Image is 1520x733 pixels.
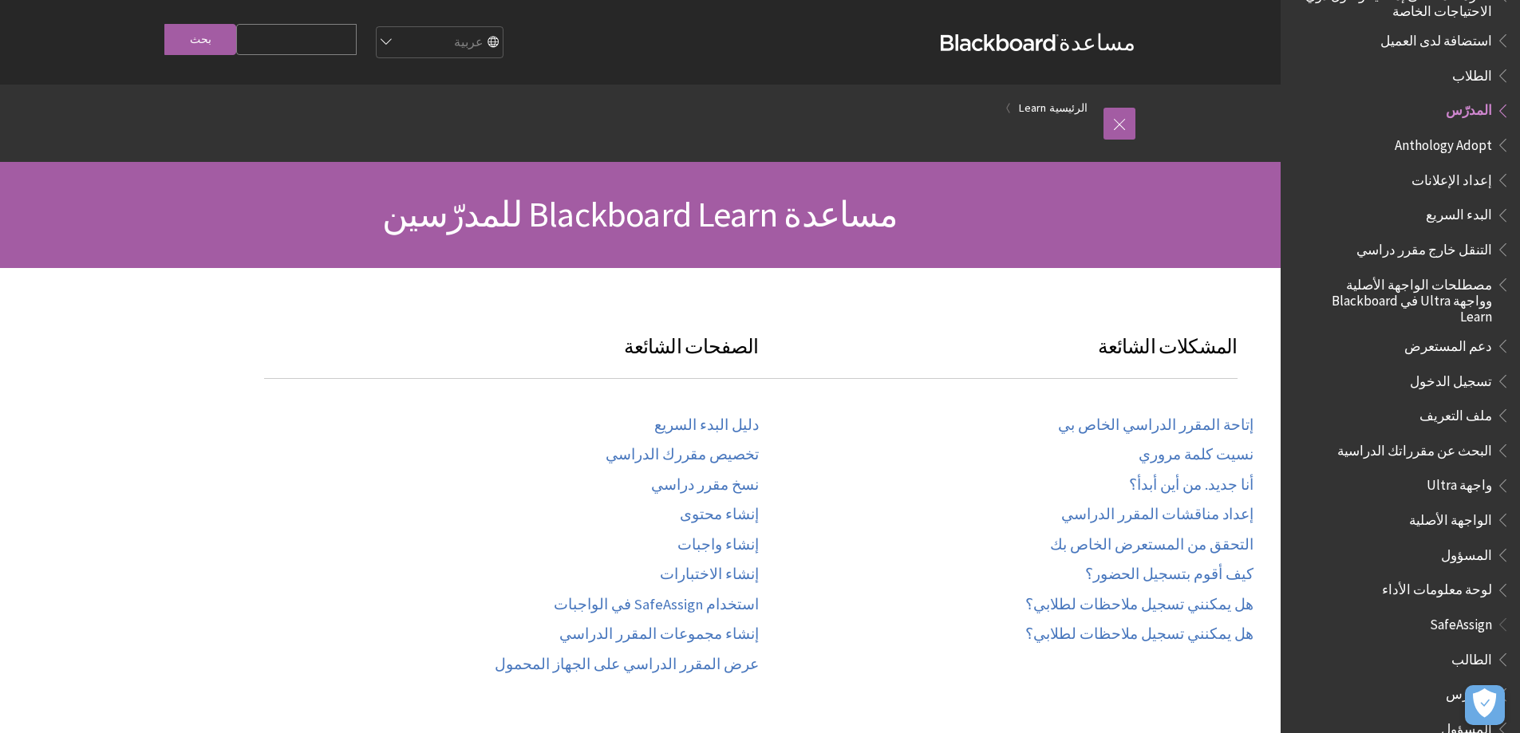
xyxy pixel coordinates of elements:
[1061,506,1254,524] a: إعداد مناقشات المقرر الدراسي
[1139,446,1254,464] a: نسيت كلمة مروري
[1441,542,1492,563] span: المسؤول
[1129,476,1254,495] a: أنا جديد. من أين أبدأ؟
[1050,536,1254,554] a: التحقق من المستعرض الخاص بك
[941,28,1135,57] a: مساعدةBlackboard
[1410,368,1492,389] span: تسجيل الدخول
[495,656,759,674] a: عرض المقرر الدراسي على الجهاز المحمول
[264,332,759,379] h3: الصفحات الشائعة
[1404,333,1492,354] span: دعم المستعرض
[680,506,759,524] a: إنشاء محتوى
[941,34,1059,51] strong: Blackboard
[1451,646,1492,668] span: الطالب
[375,27,503,59] select: Site Language Selector
[1356,236,1492,258] span: التنقل خارج مقرر دراسي
[1019,98,1046,118] a: Learn
[1427,472,1492,494] span: واجهة Ultra
[1382,577,1492,598] span: لوحة معلومات الأداء
[1426,202,1492,223] span: البدء السريع
[1085,566,1254,584] a: كيف أقوم بتسجيل الحضور؟
[651,476,759,495] a: نسخ مقرر دراسي
[654,416,759,435] a: دليل البدء السريع
[1446,97,1492,119] span: المدرّس
[606,446,759,464] a: تخصيص مقررك الدراسي
[1419,402,1492,424] span: ملف التعريف
[1308,271,1492,325] span: مصطلحات الواجهة الأصلية وواجهة Ultra في Blackboard Learn
[559,625,759,644] a: إنشاء مجموعات المقرر الدراسي
[1395,132,1492,153] span: Anthology Adopt
[759,332,1238,379] h3: المشكلات الشائعة
[1446,681,1492,703] span: المدرس
[1380,27,1492,49] span: استضافة لدى العميل
[382,192,898,236] span: مساعدة Blackboard Learn للمدرّسين
[1337,437,1492,459] span: البحث عن مقرراتك الدراسية
[1058,416,1254,435] a: إتاحة المقرر الدراسي الخاص بي
[1409,506,1492,528] span: الواجهة الأصلية
[1465,685,1505,725] button: فتح التفضيلات
[660,566,759,584] a: إنشاء الاختبارات
[1049,98,1088,118] a: الرئيسية
[1025,596,1254,614] a: هل يمكنني تسجيل ملاحظات لطلابي؟
[1430,611,1492,633] span: SafeAssign
[1411,167,1492,188] span: إعداد الإعلانات
[1452,62,1492,84] span: الطلاب
[677,536,759,554] a: إنشاء واجبات
[164,24,236,55] input: بحث
[554,596,759,614] a: استخدام SafeAssign في الواجبات
[1025,625,1254,644] a: هل يمكنني تسجيل ملاحظات لطلابي؟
